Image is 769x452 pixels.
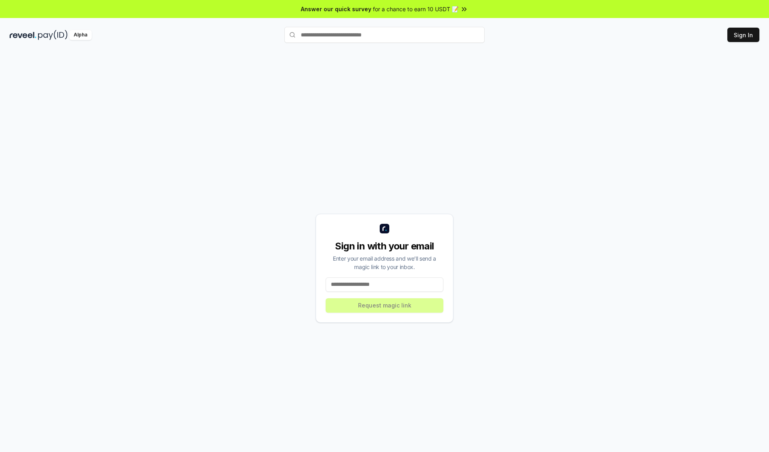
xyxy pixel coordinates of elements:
div: Sign in with your email [326,240,443,253]
img: reveel_dark [10,30,36,40]
button: Sign In [727,28,759,42]
span: for a chance to earn 10 USDT 📝 [373,5,459,13]
div: Enter your email address and we’ll send a magic link to your inbox. [326,254,443,271]
div: Alpha [69,30,92,40]
img: pay_id [38,30,68,40]
img: logo_small [380,224,389,233]
span: Answer our quick survey [301,5,371,13]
